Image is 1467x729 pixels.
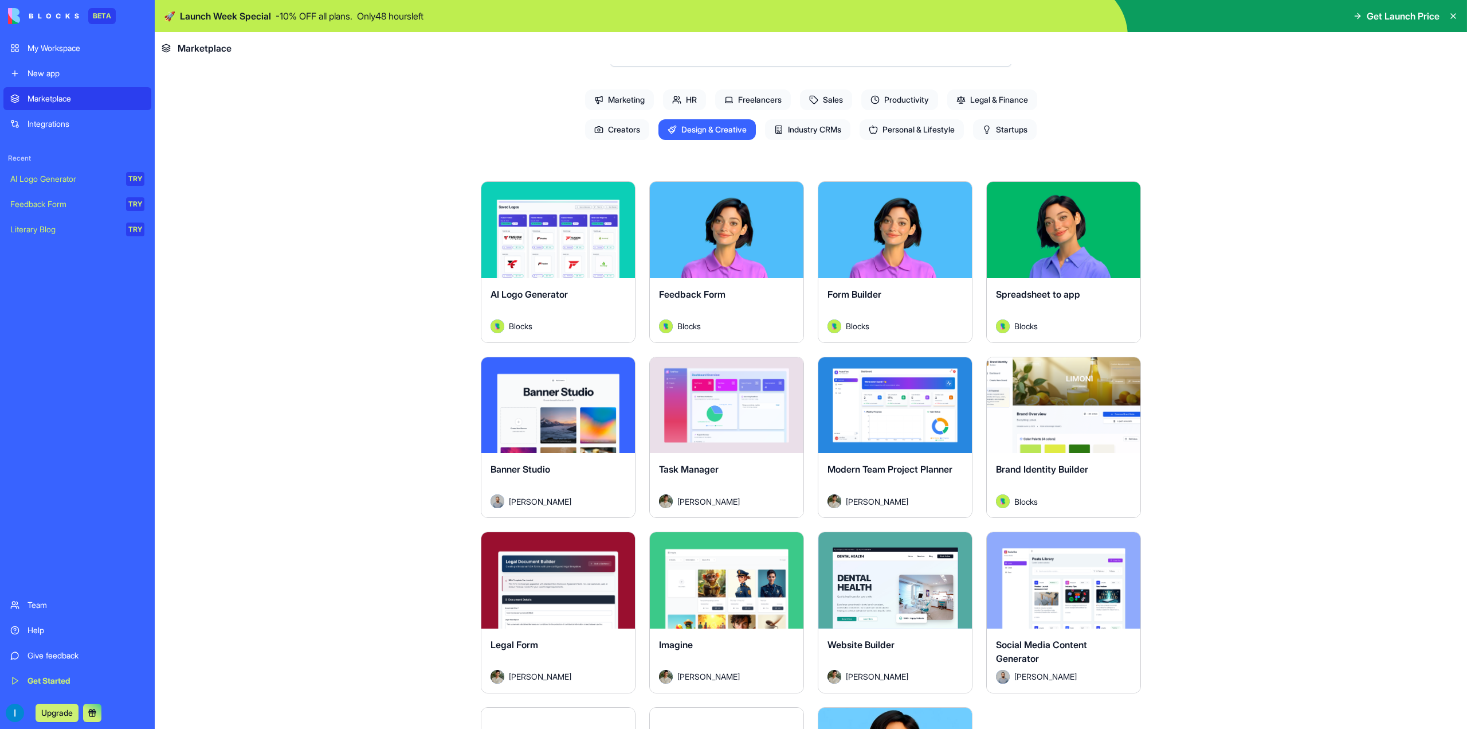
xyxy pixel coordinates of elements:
span: AI Logo Generator [491,289,568,300]
span: [PERSON_NAME] [677,496,740,508]
p: - 10 % OFF all plans. [276,9,352,23]
a: Marketplace [3,87,151,110]
div: TRY [126,197,144,211]
span: Design & Creative [658,119,756,140]
span: Industry CRMs [765,119,850,140]
a: Social Media Content GeneratorAvatar[PERSON_NAME] [986,532,1141,693]
img: Avatar [827,319,841,333]
span: [PERSON_NAME] [677,670,740,683]
a: Form BuilderAvatarBlocks [818,181,972,343]
span: Startups [973,119,1037,140]
span: Modern Team Project Planner [827,463,952,475]
a: Banner StudioAvatar[PERSON_NAME] [481,357,636,519]
a: New app [3,62,151,85]
img: Avatar [827,494,841,508]
a: AI Logo GeneratorTRY [3,167,151,190]
span: Blocks [1014,320,1038,332]
div: BETA [88,8,116,24]
img: Avatar [996,319,1010,333]
a: Brand Identity BuilderAvatarBlocks [986,357,1141,519]
span: Spreadsheet to app [996,289,1080,300]
a: Give feedback [3,644,151,667]
span: Banner Studio [491,463,550,475]
div: TRY [126,172,144,186]
img: Avatar [491,319,504,333]
span: Blocks [846,320,869,332]
span: 🚀 [164,9,175,23]
div: New app [28,68,144,79]
span: [PERSON_NAME] [509,670,571,683]
span: Social Media Content Generator [996,639,1087,664]
span: Task Manager [659,463,719,475]
span: Blocks [509,320,532,332]
div: Marketplace [28,93,144,104]
span: Productivity [861,89,938,110]
img: ACg8ocKX1H1ETx1q3Fn9GVN6IWFIMG6pLKxXrbjenzKY4teM1WLJ4Q=s96-c [6,704,24,722]
a: Feedback FormTRY [3,193,151,216]
span: [PERSON_NAME] [1014,670,1077,683]
img: Avatar [827,670,841,684]
a: AI Logo GeneratorAvatarBlocks [481,181,636,343]
div: Integrations [28,118,144,130]
span: Sales [800,89,852,110]
img: Avatar [491,494,504,508]
img: Avatar [996,670,1010,684]
span: [PERSON_NAME] [846,496,908,508]
span: HR [663,89,706,110]
div: Team [28,599,144,611]
span: Form Builder [827,289,881,300]
img: Avatar [996,494,1010,508]
span: Blocks [1014,496,1038,508]
a: Legal FormAvatar[PERSON_NAME] [481,532,636,693]
a: Feedback FormAvatarBlocks [649,181,804,343]
a: Website BuilderAvatar[PERSON_NAME] [818,532,972,693]
span: Feedback Form [659,289,725,300]
a: Modern Team Project PlannerAvatar[PERSON_NAME] [818,357,972,519]
a: Spreadsheet to appAvatarBlocks [986,181,1141,343]
span: Freelancers [715,89,791,110]
a: My Workspace [3,37,151,60]
span: Personal & Lifestyle [860,119,964,140]
span: Brand Identity Builder [996,463,1088,475]
div: Get Started [28,675,144,687]
span: Blocks [677,320,701,332]
img: Avatar [659,494,673,508]
a: Task ManagerAvatar[PERSON_NAME] [649,357,804,519]
span: Legal Form [491,639,538,650]
div: Help [28,625,144,636]
img: Avatar [491,670,504,684]
a: Get Started [3,669,151,692]
span: Legal & Finance [947,89,1037,110]
span: [PERSON_NAME] [509,496,571,508]
span: Imagine [659,639,693,650]
div: Literary Blog [10,224,118,235]
span: Website Builder [827,639,895,650]
img: logo [8,8,79,24]
span: Creators [585,119,649,140]
img: Avatar [659,670,673,684]
button: Upgrade [36,704,79,722]
span: Recent [3,154,151,163]
a: ImagineAvatar[PERSON_NAME] [649,532,804,693]
span: Marketplace [178,41,232,55]
div: Give feedback [28,650,144,661]
a: Team [3,594,151,617]
span: Launch Week Special [180,9,271,23]
a: Help [3,619,151,642]
span: [PERSON_NAME] [846,670,908,683]
div: Feedback Form [10,198,118,210]
span: Marketing [585,89,654,110]
div: My Workspace [28,42,144,54]
a: Upgrade [36,707,79,718]
a: Integrations [3,112,151,135]
a: Literary BlogTRY [3,218,151,241]
div: AI Logo Generator [10,173,118,185]
span: Get Launch Price [1367,9,1439,23]
div: TRY [126,223,144,236]
img: Avatar [659,319,673,333]
p: Only 48 hours left [357,9,423,23]
a: BETA [8,8,116,24]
